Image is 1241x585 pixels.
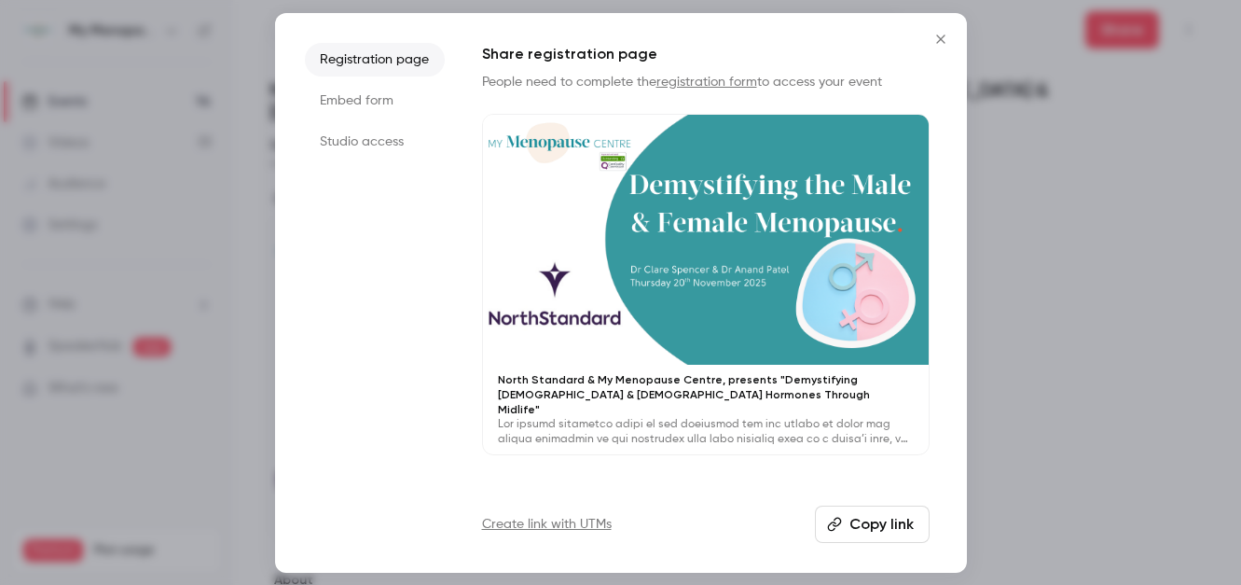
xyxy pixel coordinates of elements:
li: Registration page [305,43,445,77]
h1: Share registration page [482,43,930,65]
a: Create link with UTMs [482,515,612,534]
li: Embed form [305,84,445,118]
li: Studio access [305,125,445,159]
a: North Standard & My Menopause Centre, presents "Demystifying [DEMOGRAPHIC_DATA] & [DEMOGRAPHIC_DA... [482,114,930,456]
button: Close [922,21,959,58]
p: North Standard & My Menopause Centre, presents "Demystifying [DEMOGRAPHIC_DATA] & [DEMOGRAPHIC_DA... [498,372,914,417]
a: registration form [656,76,757,89]
p: People need to complete the to access your event [482,73,930,91]
p: Lor ipsumd sitametco adipi el sed doeiusmod tem inc utlabo et dolor mag aliqua enimadmin ve qui n... [498,417,914,447]
button: Copy link [815,506,930,543]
